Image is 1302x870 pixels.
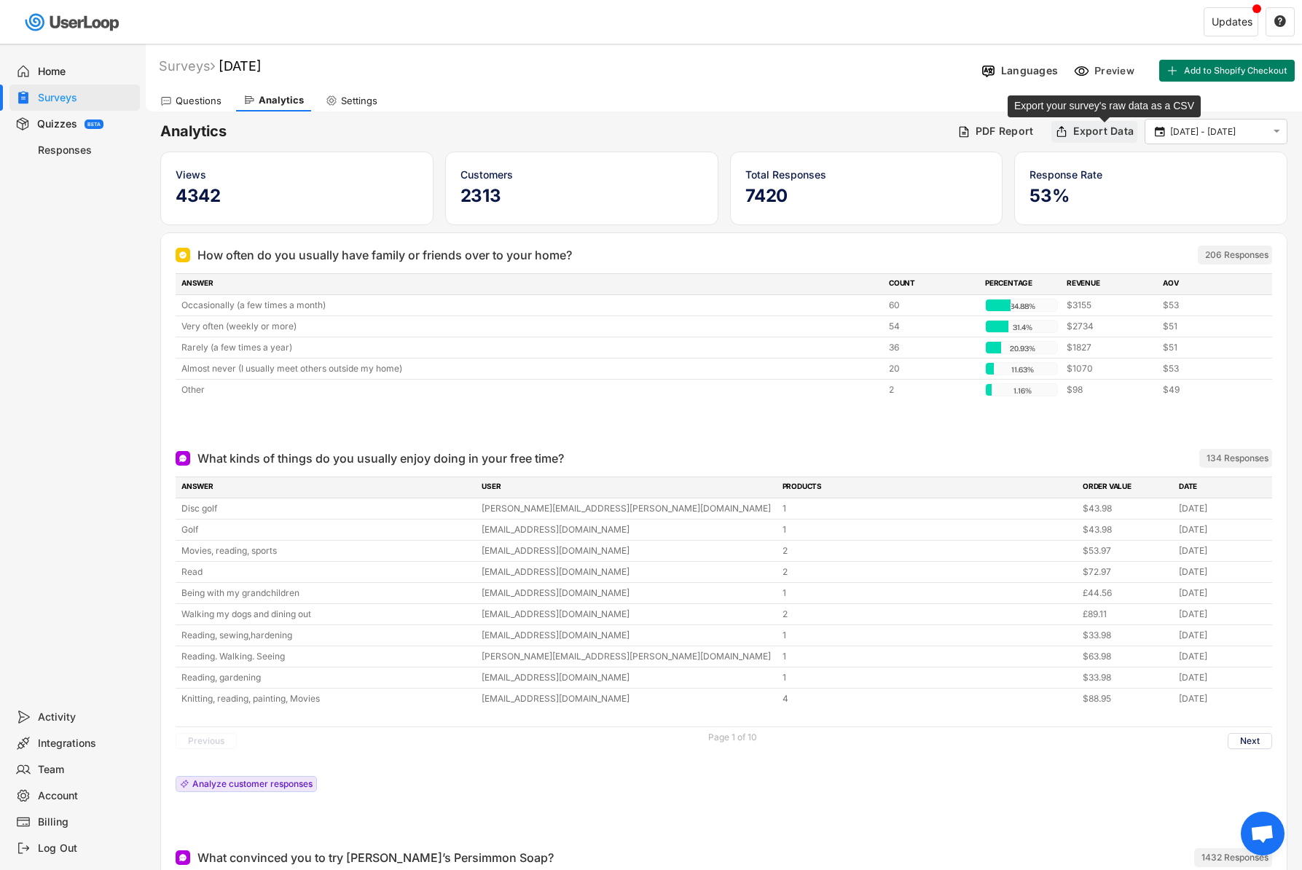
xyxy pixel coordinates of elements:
div: 1 [783,671,1074,684]
div: Surveys [159,58,215,74]
div: [DATE] [1179,671,1266,684]
div: What kinds of things do you usually enjoy doing in your free time? [197,450,564,467]
div: [EMAIL_ADDRESS][DOMAIN_NAME] [482,587,773,600]
div: Billing [38,815,134,829]
div: 20 [889,362,976,375]
div: Questions [176,95,221,107]
div: [EMAIL_ADDRESS][DOMAIN_NAME] [482,629,773,642]
div: 4 [783,692,1074,705]
div: Settings [341,95,377,107]
div: 34.88% [989,299,1056,313]
div: Knitting, reading, painting, Movies [181,692,473,705]
div: Being with my grandchildren [181,587,473,600]
font: [DATE] [219,58,262,74]
div: Log Out [38,842,134,855]
div: [DATE] [1179,565,1266,579]
div: 20.93% [989,342,1056,355]
img: Language%20Icon.svg [981,63,996,79]
div: 31.4% [989,321,1056,334]
div: Analyze customer responses [192,780,313,788]
div: Account [38,789,134,803]
div: 1 [783,650,1074,663]
div: $3155 [1067,299,1154,312]
div: $1070 [1067,362,1154,375]
div: DATE [1179,481,1266,494]
div: PDF Report [976,125,1034,138]
button: Previous [176,733,237,749]
div: ANSWER [181,481,473,494]
div: Response Rate [1030,167,1272,182]
h5: 4342 [176,185,418,207]
div: [EMAIL_ADDRESS][DOMAIN_NAME] [482,608,773,621]
img: Open Ended [179,853,187,862]
text:  [1274,125,1280,138]
div: Other [181,383,880,396]
input: Select Date Range [1170,125,1266,139]
div: What convinced you to try [PERSON_NAME]’s Persimmon Soap? [197,849,554,866]
div: 1 [783,502,1074,515]
div: 134 Responses [1207,452,1268,464]
div: Page 1 of 10 [708,733,757,742]
div: COUNT [889,278,976,291]
div: [EMAIL_ADDRESS][DOMAIN_NAME] [482,544,773,557]
div: 2 [889,383,976,396]
div: Export Data [1073,125,1134,138]
div: $1827 [1067,341,1154,354]
div: Surveys [38,91,134,105]
div: $43.98 [1083,502,1170,515]
div: Customers [460,167,703,182]
div: £89.11 [1083,608,1170,621]
div: Views [176,167,418,182]
div: 1 [783,587,1074,600]
div: Golf [181,523,473,536]
div: Rarely (a few times a year) [181,341,880,354]
button: Next [1228,733,1272,749]
div: Almost never (I usually meet others outside my home) [181,362,880,375]
div: $53.97 [1083,544,1170,557]
div: 206 Responses [1205,249,1268,261]
div: AOV [1163,278,1250,291]
div: REVENUE [1067,278,1154,291]
div: Integrations [38,737,134,751]
div: [DATE] [1179,523,1266,536]
div: Analytics [259,94,304,106]
div: $51 [1163,320,1250,333]
button: Add to Shopify Checkout [1159,60,1295,82]
div: [DATE] [1179,544,1266,557]
div: Quizzes [37,117,77,131]
span: Add to Shopify Checkout [1184,66,1287,75]
div: 60 [889,299,976,312]
div: $88.95 [1083,692,1170,705]
button:  [1270,125,1283,138]
div: Updates [1212,17,1252,27]
div: Disc golf [181,502,473,515]
div: [PERSON_NAME][EMAIL_ADDRESS][PERSON_NAME][DOMAIN_NAME] [482,650,773,663]
div: Responses [38,144,134,157]
div: $98 [1067,383,1154,396]
div: Occasionally (a few times a month) [181,299,880,312]
div: Reading, sewing,hardening [181,629,473,642]
div: [DATE] [1179,608,1266,621]
div: How often do you usually have family or friends over to your home? [197,246,572,264]
div: [EMAIL_ADDRESS][DOMAIN_NAME] [482,523,773,536]
h6: Analytics [160,122,946,141]
div: [DATE] [1179,692,1266,705]
div: PERCENTAGE [985,278,1058,291]
div: $72.97 [1083,565,1170,579]
h5: 7420 [745,185,988,207]
div: Movies, reading, sports [181,544,473,557]
div: Languages [1001,64,1058,77]
div: [EMAIL_ADDRESS][DOMAIN_NAME] [482,565,773,579]
div: 2 [783,565,1074,579]
div: 54 [889,320,976,333]
div: 11.63% [989,363,1056,376]
div: 1432 Responses [1201,852,1268,863]
div: $51 [1163,341,1250,354]
h5: 2313 [460,185,703,207]
div: [DATE] [1179,587,1266,600]
h5: 53% [1030,185,1272,207]
div: Team [38,763,134,777]
img: Open Ended [179,454,187,463]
